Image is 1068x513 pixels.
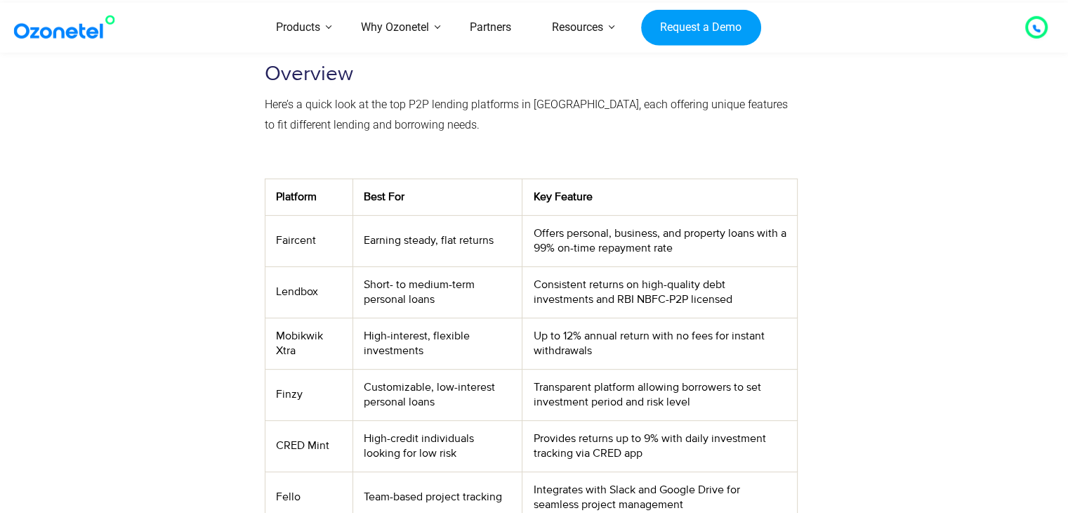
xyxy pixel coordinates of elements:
[265,178,352,215] th: Platform
[265,61,353,86] span: Overview
[522,420,797,472] td: Provides returns up to 9% with daily investment tracking via CRED app
[522,178,797,215] th: Key Feature
[532,3,624,53] a: Resources
[353,266,522,318] td: Short- to medium-term personal loans
[256,3,341,53] a: Products
[522,318,797,369] td: Up to 12% annual return with no fees for instant withdrawals
[522,215,797,266] td: Offers personal, business, and property loans with a 99% on-time repayment rate
[265,369,352,420] td: Finzy
[353,318,522,369] td: High-interest, flexible investments
[522,369,797,420] td: Transparent platform allowing borrowers to set investment period and risk level
[353,215,522,266] td: Earning steady, flat returns
[522,266,797,318] td: Consistent returns on high-quality debt investments and RBI NBFC-P2P licensed
[265,215,352,266] td: Faircent
[265,266,352,318] td: Lendbox
[265,98,788,131] span: Here’s a quick look at the top P2P lending platforms in [GEOGRAPHIC_DATA], each offering unique f...
[353,369,522,420] td: Customizable, low-interest personal loans
[641,9,761,46] a: Request a Demo
[265,420,352,472] td: CRED Mint
[341,3,449,53] a: Why Ozonetel
[449,3,532,53] a: Partners
[265,318,352,369] td: Mobikwik Xtra
[353,420,522,472] td: High-credit individuals looking for low risk
[353,178,522,215] th: Best For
